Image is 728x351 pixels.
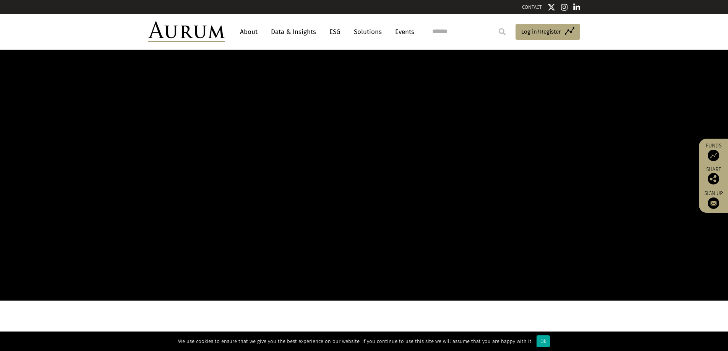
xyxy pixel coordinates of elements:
[703,167,724,184] div: Share
[522,4,542,10] a: CONTACT
[391,25,414,39] a: Events
[236,25,261,39] a: About
[708,197,719,209] img: Sign up to our newsletter
[267,25,320,39] a: Data & Insights
[573,3,580,11] img: Linkedin icon
[561,3,568,11] img: Instagram icon
[521,27,561,36] span: Log in/Register
[703,142,724,161] a: Funds
[708,173,719,184] img: Share this post
[350,25,386,39] a: Solutions
[326,25,344,39] a: ESG
[548,3,555,11] img: Twitter icon
[703,190,724,209] a: Sign up
[516,24,580,40] a: Log in/Register
[495,24,510,39] input: Submit
[148,21,225,42] img: Aurum
[708,150,719,161] img: Access Funds
[537,335,550,347] div: Ok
